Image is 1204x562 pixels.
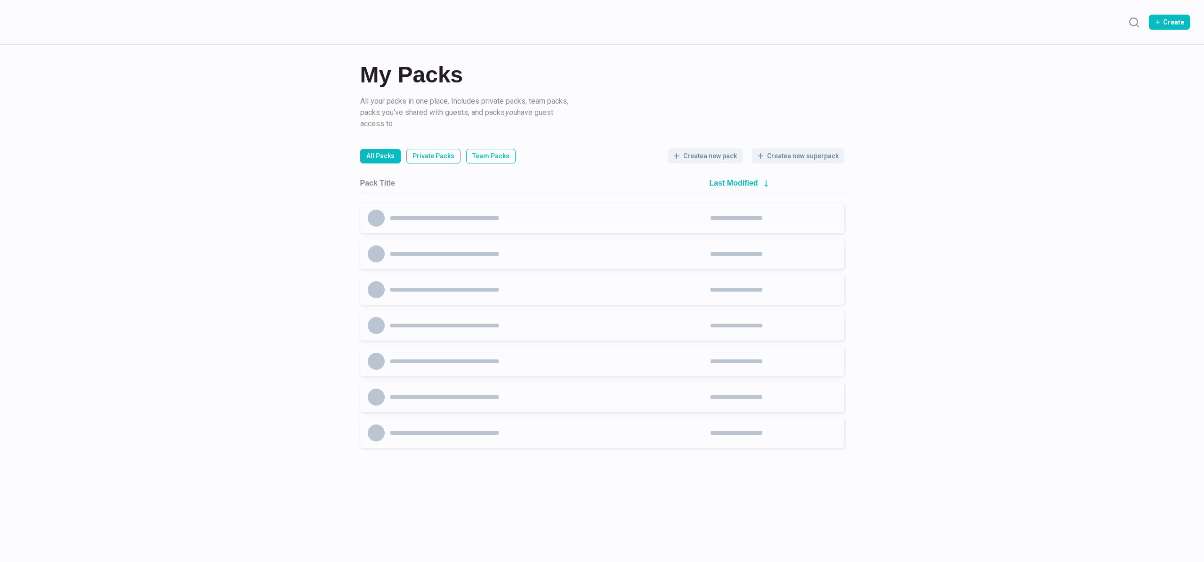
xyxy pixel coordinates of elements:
h2: Last Modified [710,179,758,187]
h2: Pack Title [360,179,395,187]
p: All your packs in one place. Includes private packs, team packs, packs you've shared with guests,... [360,96,572,130]
button: Search [1124,13,1143,32]
p: Private Packs [412,151,454,161]
button: Createa new pack [668,148,743,163]
p: Team Packs [472,151,509,161]
button: Create Pack [1149,15,1190,30]
button: Createa new superpack [752,148,844,163]
img: Packs logo [14,9,78,32]
a: Packs logo [14,9,78,35]
i: you [505,108,517,117]
h2: My Packs [360,64,844,86]
p: All Packs [366,151,395,161]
